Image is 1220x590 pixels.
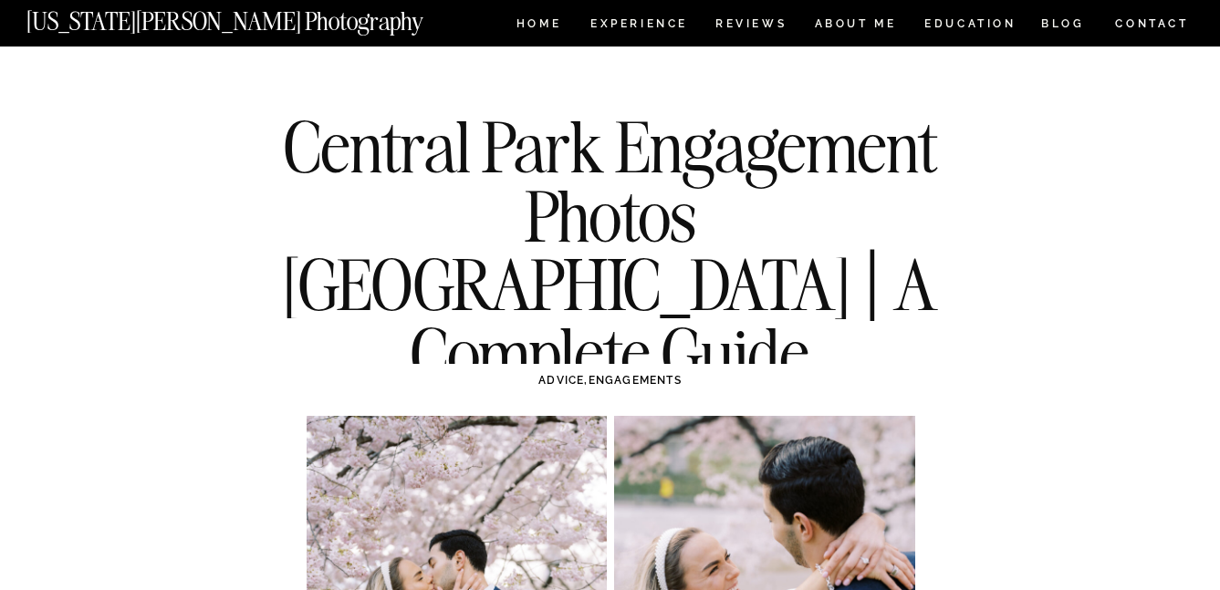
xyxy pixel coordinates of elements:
[814,18,897,34] a: ABOUT ME
[1041,18,1085,34] a: BLOG
[923,18,1018,34] a: EDUCATION
[715,18,784,34] a: REVIEWS
[279,112,942,388] h1: Central Park Engagement Photos [GEOGRAPHIC_DATA] | A Complete Guide
[26,9,485,25] a: [US_STATE][PERSON_NAME] Photography
[590,18,686,34] a: Experience
[345,372,876,388] h3: ,
[538,374,584,387] a: ADVICE
[589,374,682,387] a: ENGAGEMENTS
[1114,14,1190,34] a: CONTACT
[513,18,565,34] a: HOME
